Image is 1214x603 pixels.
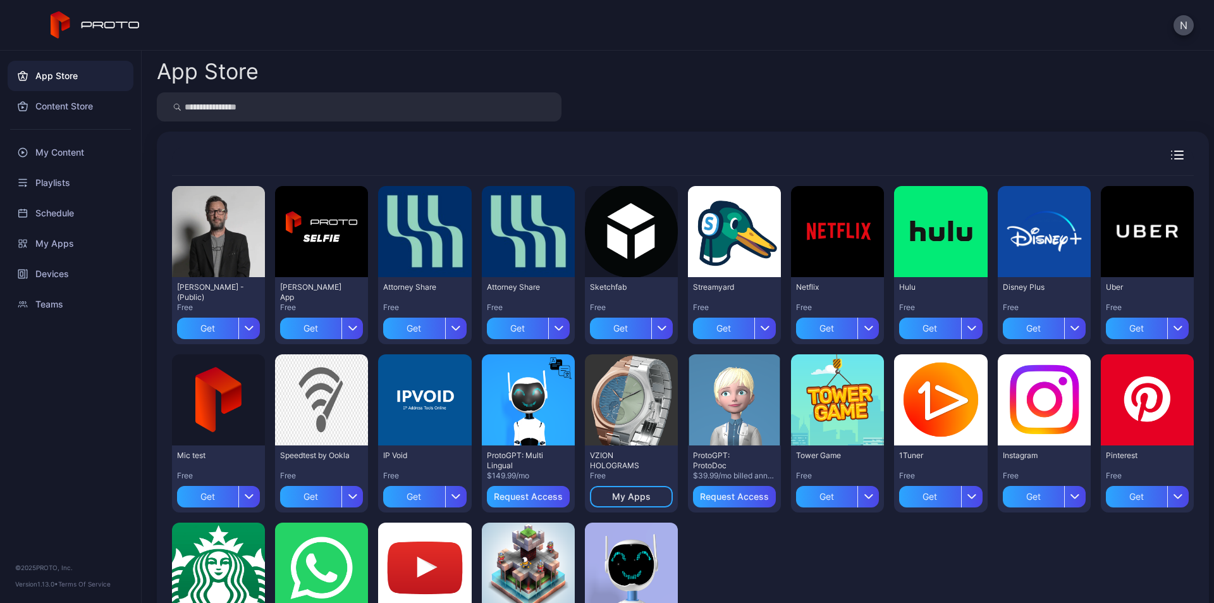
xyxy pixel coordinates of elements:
[383,451,453,461] div: IP Void
[487,313,570,339] button: Get
[1003,318,1064,339] div: Get
[487,451,556,471] div: ProtoGPT: Multi Lingual
[177,302,260,313] div: Free
[899,318,960,339] div: Get
[8,228,133,259] a: My Apps
[590,313,673,339] button: Get
[1174,15,1194,35] button: N
[177,481,260,507] button: Get
[899,486,960,507] div: Get
[383,471,466,481] div: Free
[494,492,563,502] div: Request Access
[590,451,659,471] div: VZION HOLOGRAMS
[15,563,126,573] div: © 2025 PROTO, Inc.
[693,282,763,292] div: Streamyard
[1106,302,1189,313] div: Free
[383,302,466,313] div: Free
[1106,451,1175,461] div: Pinterest
[1106,282,1175,292] div: Uber
[1106,486,1167,507] div: Get
[1106,318,1167,339] div: Get
[8,168,133,198] a: Playlists
[383,282,453,292] div: Attorney Share
[8,198,133,228] a: Schedule
[796,451,866,461] div: Tower Game
[487,302,570,313] div: Free
[796,318,857,339] div: Get
[899,282,969,292] div: Hulu
[487,282,556,292] div: Attorney Share
[796,302,879,313] div: Free
[1106,471,1189,481] div: Free
[1003,282,1072,292] div: Disney Plus
[590,486,673,507] button: My Apps
[383,318,445,339] div: Get
[157,61,259,82] div: App Store
[612,492,651,502] div: My Apps
[177,318,238,339] div: Get
[796,313,879,339] button: Get
[590,302,673,313] div: Free
[58,580,111,588] a: Terms Of Service
[383,313,466,339] button: Get
[1003,481,1086,507] button: Get
[590,471,673,481] div: Free
[177,313,260,339] button: Get
[1003,451,1072,461] div: Instagram
[693,302,776,313] div: Free
[1003,486,1064,507] div: Get
[280,451,350,461] div: Speedtest by Ookla
[177,471,260,481] div: Free
[280,282,350,302] div: David Selfie App
[1003,313,1086,339] button: Get
[1003,302,1086,313] div: Free
[1106,313,1189,339] button: Get
[1003,471,1086,481] div: Free
[693,471,776,481] div: $39.99/mo billed annually
[899,451,969,461] div: 1Tuner
[280,318,341,339] div: Get
[796,471,879,481] div: Free
[280,481,363,507] button: Get
[383,486,445,507] div: Get
[1106,481,1189,507] button: Get
[177,282,247,302] div: David N Persona - (Public)
[693,451,763,471] div: ProtoGPT: ProtoDoc
[280,313,363,339] button: Get
[899,302,982,313] div: Free
[383,481,466,507] button: Get
[15,580,58,588] span: Version 1.13.0 •
[899,471,982,481] div: Free
[590,282,659,292] div: Sketchfab
[899,481,982,507] button: Get
[280,486,341,507] div: Get
[8,61,133,91] a: App Store
[177,451,247,461] div: Mic test
[700,492,769,502] div: Request Access
[8,289,133,320] a: Teams
[796,486,857,507] div: Get
[177,486,238,507] div: Get
[8,259,133,289] a: Devices
[590,318,651,339] div: Get
[280,471,363,481] div: Free
[8,137,133,168] a: My Content
[693,313,776,339] button: Get
[899,313,982,339] button: Get
[487,486,570,507] button: Request Access
[487,471,570,481] div: $149.99/mo
[8,91,133,121] a: Content Store
[280,302,363,313] div: Free
[693,318,754,339] div: Get
[796,282,866,292] div: Netflix
[693,486,776,507] button: Request Access
[796,481,879,507] button: Get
